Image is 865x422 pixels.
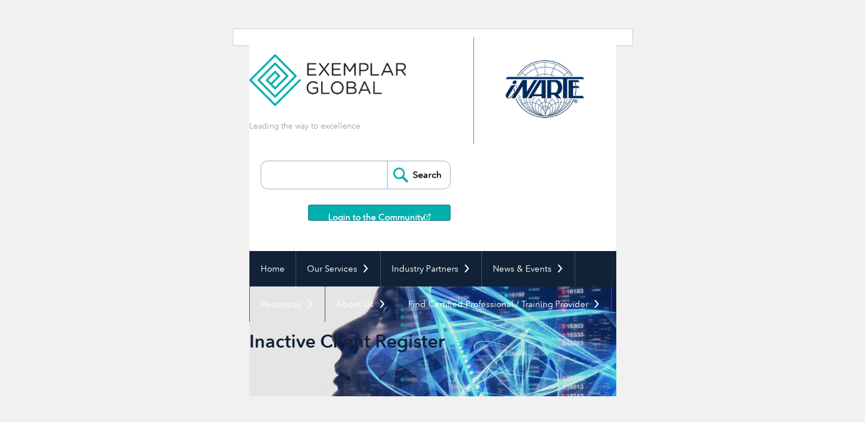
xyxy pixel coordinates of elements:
input: Search [387,161,450,189]
a: News & Events [482,251,575,286]
h2: Inactive Client Register [249,332,506,351]
a: Industry Partners [381,251,481,286]
a: Resources [250,286,325,322]
a: About Us [325,286,397,322]
p: Leading the way to excellence [249,120,360,132]
img: Exemplar Global [249,37,406,106]
img: open_square.png [424,214,430,220]
a: Our Services [296,251,380,286]
a: Find Certified Professional / Training Provider [397,286,611,322]
a: Home [250,251,296,286]
a: Login to the Community [308,205,451,221]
